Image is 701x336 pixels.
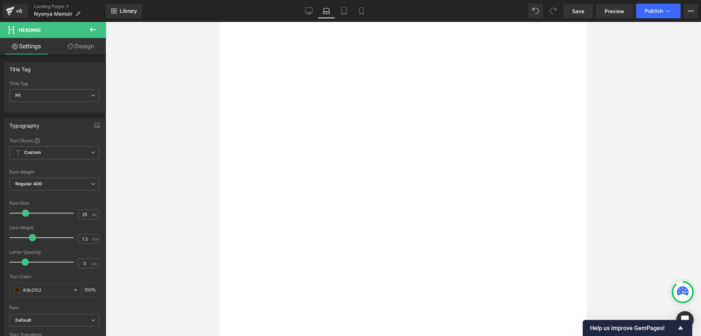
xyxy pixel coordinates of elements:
span: Preview [605,7,624,15]
b: Custom [24,150,41,156]
div: Line Height [9,225,99,230]
span: Nyonya Memoir [34,11,72,17]
a: Landing Pages [34,4,106,10]
div: Typography [9,118,39,129]
div: Font Size [9,201,99,206]
div: Font [9,305,99,310]
input: Color [23,286,70,294]
span: em [92,237,98,241]
button: Redo [546,4,560,18]
a: New Library [106,4,142,18]
i: Default [15,317,31,324]
a: v6 [3,4,28,18]
a: Mobile [353,4,370,18]
div: % [81,284,99,297]
span: px [92,212,98,217]
span: Save [572,7,584,15]
a: Design [54,38,107,54]
button: Publish [636,4,681,18]
b: Regular 400 [15,181,42,186]
span: Library [120,8,137,14]
div: v6 [15,6,24,16]
span: Help us improve GemPages! [590,325,676,332]
button: More [683,4,698,18]
span: Heading [19,27,41,33]
div: Font Weight [9,170,99,175]
div: Text Color [9,274,99,279]
b: H1 [15,93,20,98]
div: Open Intercom Messenger [676,311,694,329]
button: Show survey - Help us improve GemPages! [590,324,685,332]
span: px [92,261,98,266]
button: Undo [528,4,543,18]
div: Letter Spacing [9,250,99,255]
a: Tablet [335,4,353,18]
div: Title Tag [9,81,99,86]
a: Preview [596,4,633,18]
a: Laptop [318,4,335,18]
div: Text Styles [9,137,99,143]
a: Desktop [300,4,318,18]
span: Publish [645,8,663,14]
div: Title Tag [9,62,31,72]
